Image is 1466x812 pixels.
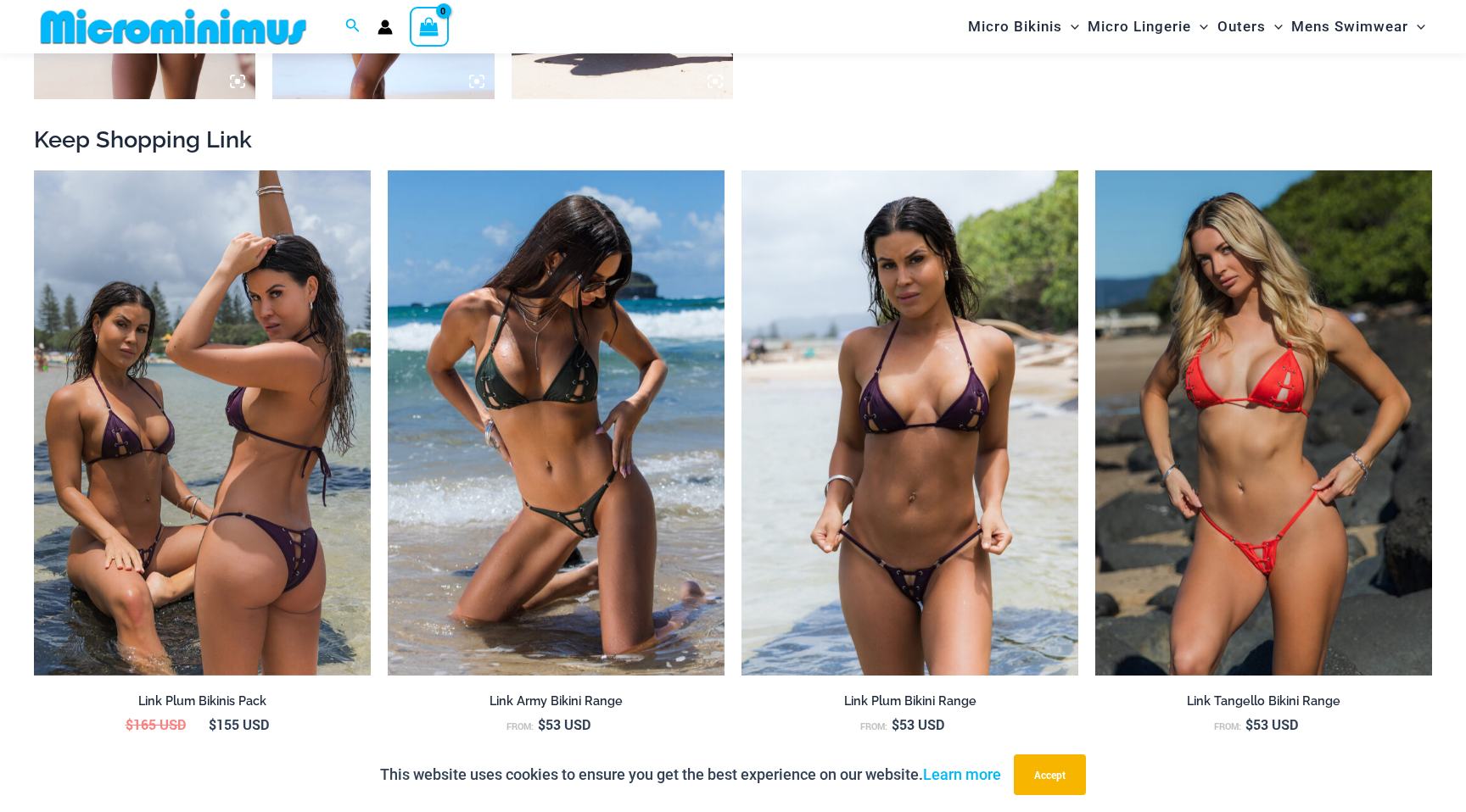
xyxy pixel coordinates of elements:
[1213,5,1287,48] a: OutersMenu ToggleMenu Toggle
[538,715,546,733] span: $
[964,5,1083,48] a: Micro BikinisMenu ToggleMenu Toggle
[1217,5,1266,48] span: Outers
[126,715,133,733] span: $
[1266,5,1283,48] span: Menu Toggle
[1095,693,1432,715] a: Link Tangello Bikini Range
[968,5,1062,48] span: Micro Bikinis
[34,170,371,676] a: Bikini Pack PlumLink Plum 3070 Tri Top 4580 Micro 04Link Plum 3070 Tri Top 4580 Micro 04
[34,170,371,676] img: Bikini Pack Plum
[209,715,269,733] bdi: 155 USD
[1191,5,1208,48] span: Menu Toggle
[923,765,1001,783] a: Learn more
[209,715,216,733] span: $
[34,693,371,709] h2: Link Plum Bikinis Pack
[892,715,944,733] bdi: 53 USD
[126,715,186,733] bdi: 165 USD
[1214,720,1241,732] span: From:
[380,762,1001,787] p: This website uses cookies to ensure you get the best experience on our website.
[892,715,899,733] span: $
[1095,693,1432,709] h2: Link Tangello Bikini Range
[1095,170,1432,676] img: Link Tangello 8650 One Piece Monokini 12
[34,8,313,46] img: MM SHOP LOGO FLAT
[506,720,534,732] span: From:
[1245,715,1298,733] bdi: 53 USD
[378,19,393,35] a: Account icon link
[388,693,725,715] a: Link Army Bikini Range
[1095,170,1432,676] a: Link Tangello 3070 Tri Top 4580 Micro 01Link Tangello 8650 One Piece Monokini 12Link Tangello 865...
[1245,715,1253,733] span: $
[538,715,590,733] bdi: 53 USD
[741,693,1078,709] h2: Link Plum Bikini Range
[860,720,887,732] span: From:
[1083,5,1212,48] a: Micro LingerieMenu ToggleMenu Toggle
[1014,754,1086,795] button: Accept
[1088,5,1191,48] span: Micro Lingerie
[1408,5,1425,48] span: Menu Toggle
[34,125,1432,154] h2: Keep Shopping Link
[345,16,361,37] a: Search icon link
[1287,5,1430,48] a: Mens SwimwearMenu ToggleMenu Toggle
[34,693,371,715] a: Link Plum Bikinis Pack
[388,693,725,709] h2: Link Army Bikini Range
[741,170,1078,676] img: Link Plum 3070 Tri Top 4580 Micro 01
[741,170,1078,676] a: Link Plum 3070 Tri Top 4580 Micro 01Link Plum 3070 Tri Top 4580 Micro 05Link Plum 3070 Tri Top 45...
[741,693,1078,715] a: Link Plum Bikini Range
[961,3,1432,51] nav: Site Navigation
[1062,5,1079,48] span: Menu Toggle
[410,7,449,46] a: View Shopping Cart, empty
[388,170,725,676] a: Link Army 3070 Tri Top 2031 Cheeky 08Link Army 3070 Tri Top 2031 Cheeky 10Link Army 3070 Tri Top ...
[1291,5,1408,48] span: Mens Swimwear
[388,170,725,676] img: Link Army 3070 Tri Top 2031 Cheeky 08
